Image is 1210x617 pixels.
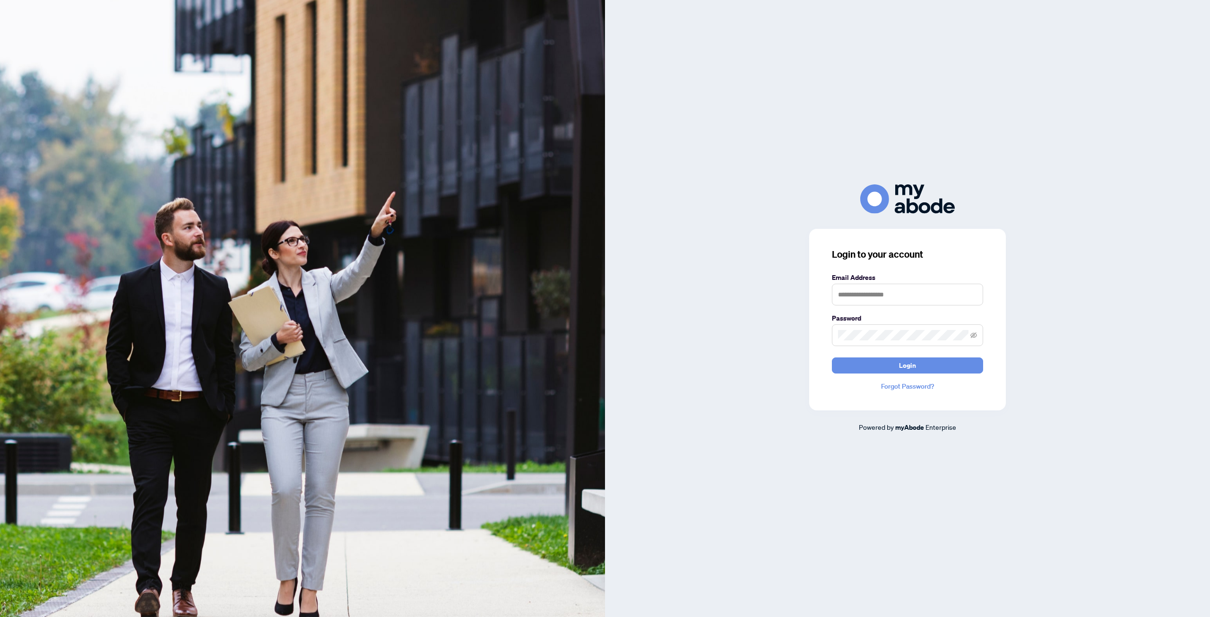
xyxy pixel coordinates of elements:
span: Login [899,358,916,373]
label: Password [832,313,983,323]
span: Powered by [859,423,894,431]
h3: Login to your account [832,248,983,261]
span: Enterprise [925,423,956,431]
span: eye-invisible [970,332,977,339]
img: ma-logo [860,184,955,213]
label: Email Address [832,272,983,283]
a: Forgot Password? [832,381,983,391]
a: myAbode [895,422,924,433]
button: Login [832,357,983,374]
